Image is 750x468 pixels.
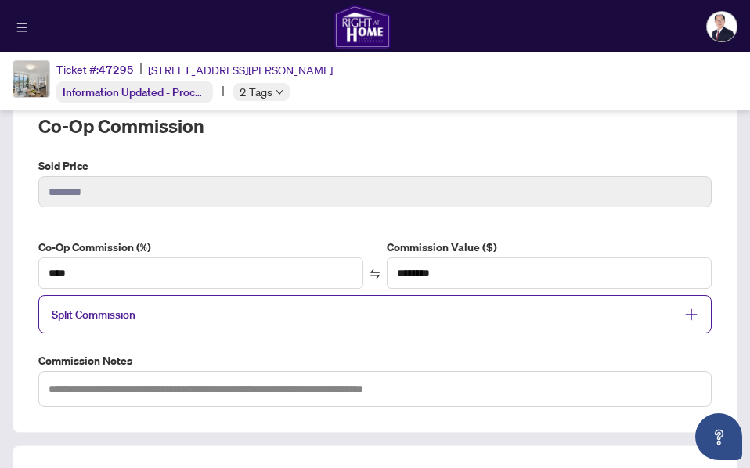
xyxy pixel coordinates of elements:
img: Profile Icon [707,12,737,41]
span: Information Updated - Processing Pending [63,85,270,99]
span: menu [16,22,27,33]
button: Open asap [695,413,742,460]
span: 2 Tags [240,83,272,101]
label: Co-Op Commission (%) [38,239,363,256]
img: IMG-X12201970_1.jpg [13,61,49,97]
div: Ticket #: [56,60,134,78]
span: plus [684,308,698,322]
span: swap [370,268,380,279]
span: Split Commission [52,308,135,322]
h2: Co-op Commission [38,113,712,139]
div: Split Commission [38,295,712,333]
span: down [276,88,283,96]
label: Sold Price [38,157,712,175]
img: logo [334,5,391,49]
label: Commission Notes [38,352,712,369]
label: Commission Value ($) [387,239,712,256]
span: [STREET_ADDRESS][PERSON_NAME] [148,61,333,78]
span: 47295 [99,63,134,77]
